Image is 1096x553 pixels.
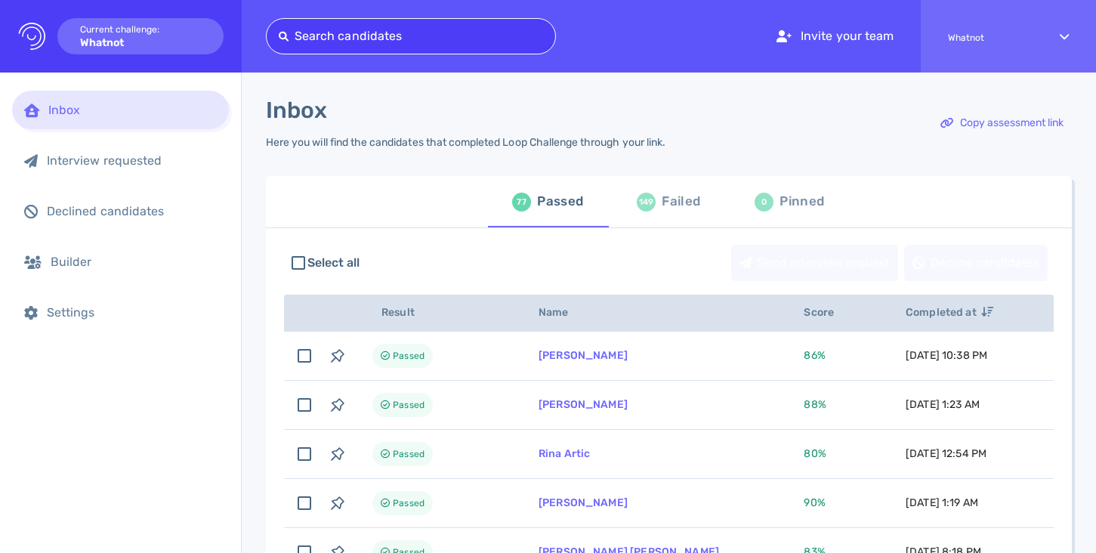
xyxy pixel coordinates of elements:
[47,305,217,320] div: Settings
[932,105,1072,141] button: Copy assessment link
[662,190,700,213] div: Failed
[539,496,628,509] a: [PERSON_NAME]
[731,245,898,281] button: Send interview request
[904,245,1048,281] button: Decline candidates
[539,398,628,411] a: [PERSON_NAME]
[51,255,217,269] div: Builder
[47,153,217,168] div: Interview requested
[804,496,825,509] span: 90 %
[906,398,980,411] span: [DATE] 1:23 AM
[933,106,1071,141] div: Copy assessment link
[393,494,425,512] span: Passed
[539,306,585,319] span: Name
[393,347,425,365] span: Passed
[906,496,978,509] span: [DATE] 1:19 AM
[354,295,520,332] th: Result
[637,193,656,212] div: 149
[804,349,825,362] span: 86 %
[804,306,851,319] span: Score
[266,97,327,124] h1: Inbox
[732,246,897,280] div: Send interview request
[780,190,824,213] div: Pinned
[539,447,591,460] a: Rina Artic
[47,204,217,218] div: Declined candidates
[804,447,826,460] span: 80 %
[906,447,986,460] span: [DATE] 12:54 PM
[948,32,1033,43] span: Whatnot
[905,246,1047,280] div: Decline candidates
[906,306,993,319] span: Completed at
[539,349,628,362] a: [PERSON_NAME]
[307,254,360,272] span: Select all
[537,190,583,213] div: Passed
[906,349,987,362] span: [DATE] 10:38 PM
[48,103,217,117] div: Inbox
[393,396,425,414] span: Passed
[266,136,665,149] div: Here you will find the candidates that completed Loop Challenge through your link.
[804,398,826,411] span: 88 %
[755,193,773,212] div: 0
[393,445,425,463] span: Passed
[512,193,531,212] div: 77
